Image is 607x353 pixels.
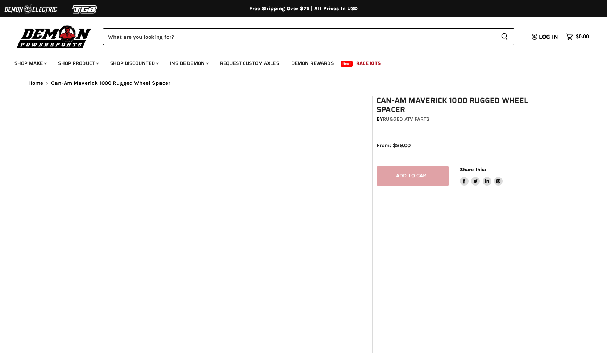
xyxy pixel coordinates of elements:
[460,167,486,172] span: Share this:
[105,56,163,71] a: Shop Discounted
[165,56,213,71] a: Inside Demon
[383,116,429,122] a: Rugged ATV Parts
[14,80,594,86] nav: Breadcrumbs
[4,3,58,16] img: Demon Electric Logo 2
[28,80,43,86] a: Home
[341,61,353,67] span: New!
[215,56,284,71] a: Request Custom Axles
[9,56,51,71] a: Shop Make
[528,34,562,40] a: Log in
[14,24,94,49] img: Demon Powersports
[377,115,542,123] div: by
[377,96,542,114] h1: Can-Am Maverick 1000 Rugged Wheel Spacer
[539,32,558,41] span: Log in
[53,56,103,71] a: Shop Product
[58,3,112,16] img: TGB Logo 2
[460,166,503,186] aside: Share this:
[377,142,411,149] span: From: $89.00
[576,33,589,40] span: $0.00
[14,5,594,12] div: Free Shipping Over $75 | All Prices In USD
[51,80,170,86] span: Can-Am Maverick 1000 Rugged Wheel Spacer
[103,28,495,45] input: Search
[495,28,514,45] button: Search
[351,56,386,71] a: Race Kits
[562,32,593,42] a: $0.00
[286,56,339,71] a: Demon Rewards
[103,28,514,45] form: Product
[9,53,587,71] ul: Main menu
